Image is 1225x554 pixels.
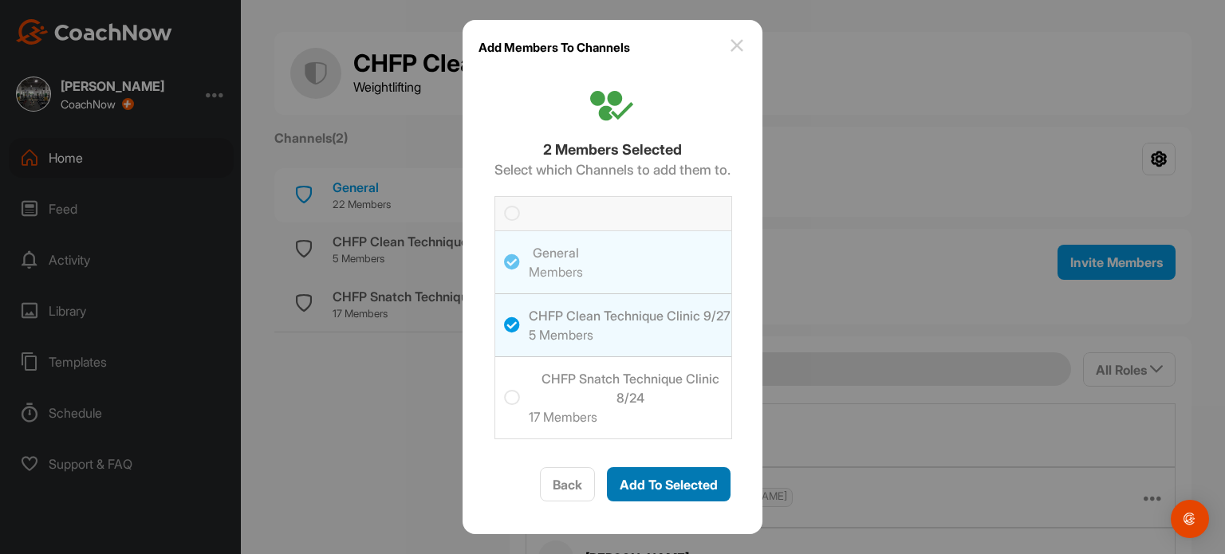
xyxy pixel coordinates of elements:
[529,306,731,325] h3: CHFP Clean Technique Clinic 9/27
[529,325,731,344] h6: 5 Members
[620,477,718,493] span: Add To Selected
[494,160,731,181] h6: Select which Channels to add them to.
[1171,500,1209,538] div: Open Intercom Messenger
[479,36,630,59] h1: Add Members To Channels
[727,36,746,55] img: close
[529,369,731,407] h3: CHFP Snatch Technique Clinic 8/24
[590,91,636,123] img: Add Members
[607,467,731,501] button: Add To Selected
[553,477,582,493] span: Back
[529,407,731,426] h6: 17 Members
[540,467,595,501] button: Back
[494,139,731,160] h3: 2 Members Selected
